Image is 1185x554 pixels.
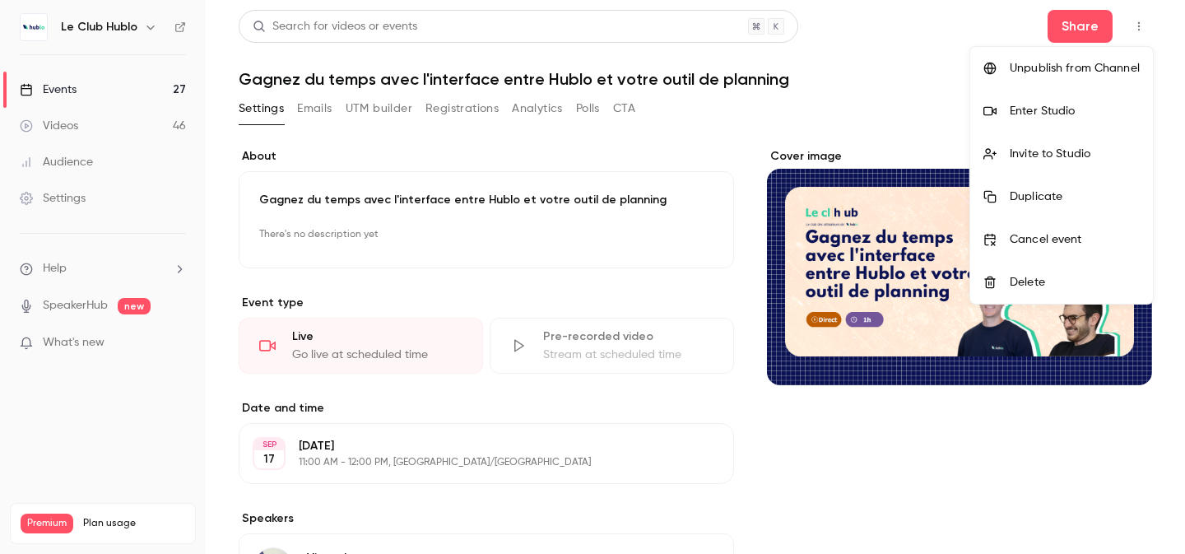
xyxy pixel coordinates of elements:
div: Cancel event [1010,231,1140,248]
div: Invite to Studio [1010,146,1140,162]
div: Unpublish from Channel [1010,60,1140,77]
div: Duplicate [1010,189,1140,205]
div: Enter Studio [1010,103,1140,119]
div: Delete [1010,274,1140,291]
